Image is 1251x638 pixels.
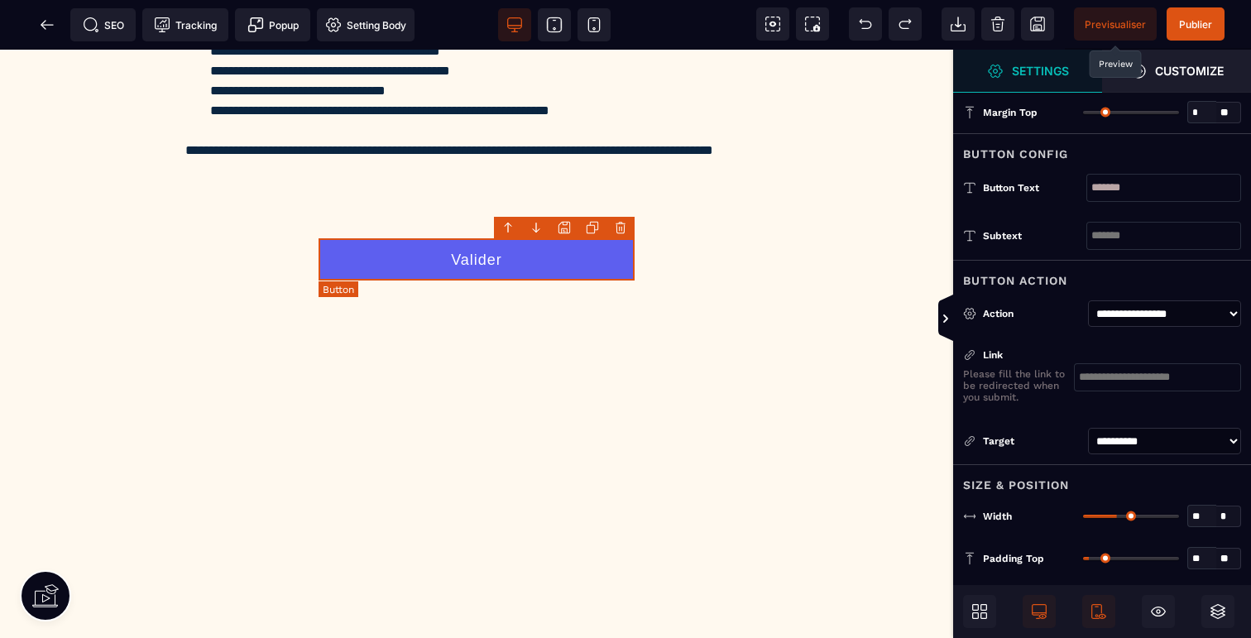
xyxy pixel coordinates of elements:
[1155,65,1224,77] strong: Customize
[983,510,1012,523] span: Width
[1012,65,1069,77] strong: Settings
[1085,18,1146,31] span: Previsualiser
[756,7,789,41] span: View components
[983,228,1086,244] div: Subtext
[1023,595,1056,628] span: Desktop Only
[1142,595,1175,628] span: Hide/Show Block
[953,260,1251,290] div: Button Action
[983,552,1044,565] span: Padding Top
[983,180,1086,196] div: Button Text
[1102,50,1251,93] span: Open Style Manager
[1082,595,1115,628] span: Mobile Only
[1201,595,1234,628] span: Open Layers
[963,368,1074,403] p: Please fill the link to be redirected when you submit.
[319,189,635,231] button: Valider
[983,106,1038,119] span: Margin Top
[325,17,406,33] span: Setting Body
[1074,7,1157,41] span: Preview
[247,17,299,33] span: Popup
[983,305,1081,322] div: Action
[154,17,217,33] span: Tracking
[953,133,1251,164] div: Button Config
[796,7,829,41] span: Screenshot
[953,464,1251,495] div: Size & Position
[1179,18,1212,31] span: Publier
[963,595,996,628] span: Open Blocks
[963,347,1074,363] div: Link
[963,433,1081,449] div: Target
[953,50,1102,93] span: Settings
[83,17,124,33] span: SEO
